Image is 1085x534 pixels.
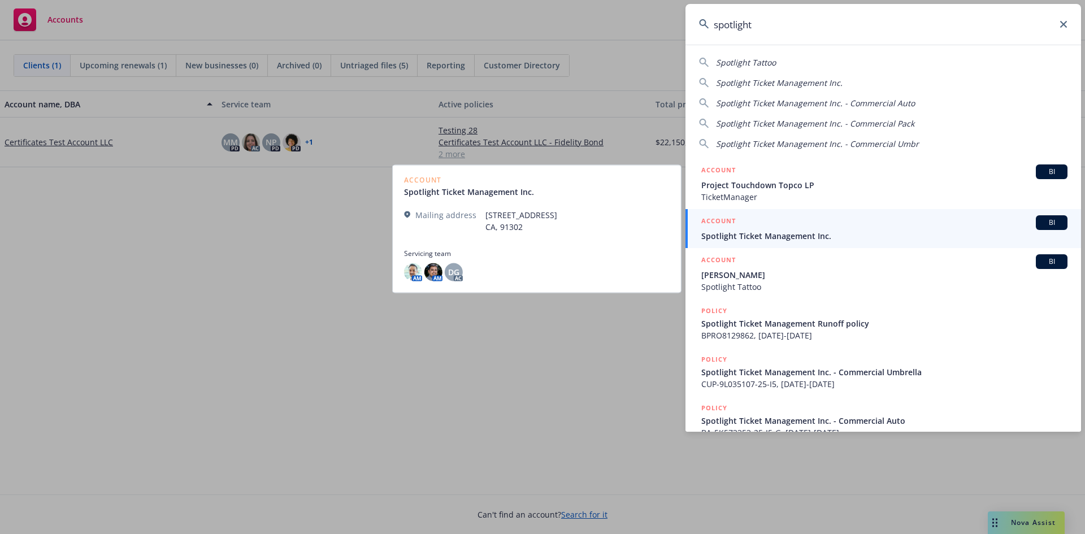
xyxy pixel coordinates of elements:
[685,158,1081,209] a: ACCOUNTBIProject Touchdown Topco LPTicketManager
[701,318,1067,329] span: Spotlight Ticket Management Runoff policy
[701,366,1067,378] span: Spotlight Ticket Management Inc. - Commercial Umbrella
[701,179,1067,191] span: Project Touchdown Topco LP
[685,396,1081,445] a: POLICYSpotlight Ticket Management Inc. - Commercial AutoBA-5K573353-25-I5-G, [DATE]-[DATE]
[701,378,1067,390] span: CUP-9L035107-25-I5, [DATE]-[DATE]
[685,248,1081,299] a: ACCOUNTBI[PERSON_NAME]Spotlight Tattoo
[1040,257,1063,267] span: BI
[685,209,1081,248] a: ACCOUNTBISpotlight Ticket Management Inc.
[701,269,1067,281] span: [PERSON_NAME]
[701,215,736,229] h5: ACCOUNT
[1040,167,1063,177] span: BI
[701,305,727,316] h5: POLICY
[701,281,1067,293] span: Spotlight Tattoo
[716,138,919,149] span: Spotlight Ticket Management Inc. - Commercial Umbr
[685,4,1081,45] input: Search...
[1040,218,1063,228] span: BI
[701,191,1067,203] span: TicketManager
[685,299,1081,348] a: POLICYSpotlight Ticket Management Runoff policyBPRO8129862, [DATE]-[DATE]
[716,98,915,108] span: Spotlight Ticket Management Inc. - Commercial Auto
[701,427,1067,439] span: BA-5K573353-25-I5-G, [DATE]-[DATE]
[701,402,727,414] h5: POLICY
[701,415,1067,427] span: Spotlight Ticket Management Inc. - Commercial Auto
[685,348,1081,396] a: POLICYSpotlight Ticket Management Inc. - Commercial UmbrellaCUP-9L035107-25-I5, [DATE]-[DATE]
[701,354,727,365] h5: POLICY
[716,77,843,88] span: Spotlight Ticket Management Inc.
[701,329,1067,341] span: BPRO8129862, [DATE]-[DATE]
[701,254,736,268] h5: ACCOUNT
[716,57,776,68] span: Spotlight Tattoo
[701,230,1067,242] span: Spotlight Ticket Management Inc.
[716,118,914,129] span: Spotlight Ticket Management Inc. - Commercial Pack
[701,164,736,178] h5: ACCOUNT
